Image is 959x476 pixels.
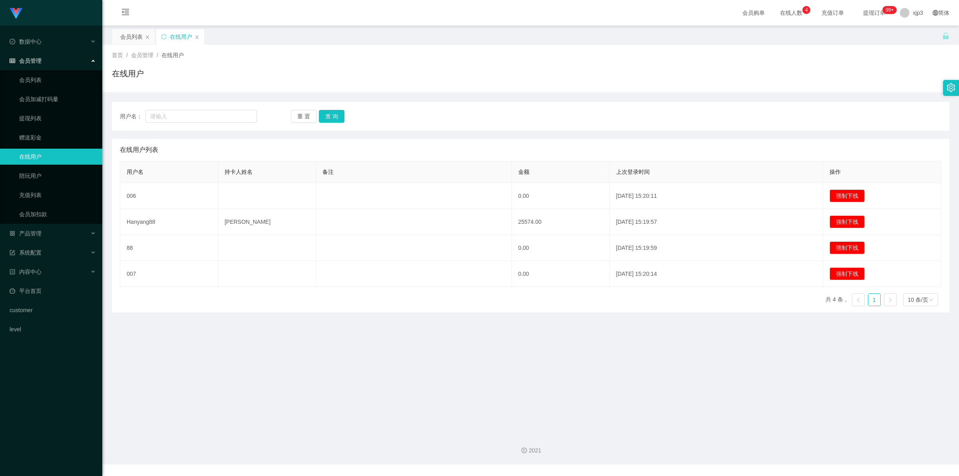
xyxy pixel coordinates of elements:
i: 图标: close [145,35,150,40]
td: 007 [120,261,218,287]
span: 首页 [112,52,123,58]
a: 赠送彩金 [19,129,96,145]
span: 用户名： [120,112,145,121]
td: 006 [120,183,218,209]
button: 强制下线 [830,215,865,228]
span: 会员管理 [131,52,153,58]
span: 系统配置 [10,249,42,256]
span: 用户名 [127,169,143,175]
span: 在线用户列表 [120,145,158,155]
td: [DATE] 15:20:11 [610,183,823,209]
span: 提现订单 [859,10,889,16]
td: [DATE] 15:20:14 [610,261,823,287]
button: 强制下线 [830,241,865,254]
i: 图标: setting [947,83,955,92]
i: 图标: global [933,10,938,16]
a: 在线用户 [19,149,96,165]
li: 1 [868,293,881,306]
i: 图标: close [195,35,199,40]
i: 图标: copyright [521,448,527,453]
td: [DATE] 15:19:57 [610,209,823,235]
img: logo.9652507e.png [10,8,22,19]
button: 强制下线 [830,267,865,280]
li: 共 4 条， [826,293,849,306]
sup: 246 [882,6,897,14]
i: 图标: table [10,58,15,64]
a: 会员列表 [19,72,96,88]
i: 图标: check-circle-o [10,39,15,44]
a: 会员加扣款 [19,206,96,222]
span: / [126,52,128,58]
div: 2021 [109,446,953,455]
div: 在线用户 [170,29,192,44]
li: 上一页 [852,293,865,306]
button: 查 询 [319,110,344,123]
span: 会员管理 [10,58,42,64]
td: [DATE] 15:19:59 [610,235,823,261]
button: 重 置 [291,110,316,123]
td: 25574.00 [512,209,610,235]
a: 陪玩用户 [19,168,96,184]
i: 图标: left [856,298,861,303]
span: 上次登录时间 [616,169,650,175]
i: 图标: menu-fold [112,0,139,26]
span: 在线人数 [776,10,806,16]
span: / [157,52,158,58]
td: 0.00 [512,235,610,261]
a: customer [10,302,96,318]
a: 充值列表 [19,187,96,203]
span: 备注 [322,169,334,175]
button: 强制下线 [830,189,865,202]
span: 在线用户 [161,52,184,58]
i: 图标: profile [10,269,15,275]
p: 4 [805,6,808,14]
div: 会员列表 [120,29,143,44]
a: 会员加减打码量 [19,91,96,107]
a: 提现列表 [19,110,96,126]
div: 10 条/页 [908,294,928,306]
i: 图标: appstore-o [10,231,15,236]
a: 1 [868,294,880,306]
span: 内容中心 [10,269,42,275]
i: 图标: sync [161,34,167,40]
td: [PERSON_NAME] [218,209,316,235]
td: 0.00 [512,261,610,287]
a: level [10,321,96,337]
td: 88 [120,235,218,261]
sup: 4 [802,6,810,14]
td: 0.00 [512,183,610,209]
span: 持卡人姓名 [225,169,253,175]
i: 图标: down [929,297,933,303]
td: Hanyang88 [120,209,218,235]
span: 数据中心 [10,38,42,45]
i: 图标: form [10,250,15,255]
span: 金额 [518,169,529,175]
span: 充值订单 [818,10,848,16]
i: 图标: unlock [942,32,949,40]
li: 下一页 [884,293,897,306]
h1: 在线用户 [112,68,144,80]
i: 图标: right [888,298,893,303]
a: 图标: dashboard平台首页 [10,283,96,299]
span: 产品管理 [10,230,42,237]
span: 操作 [830,169,841,175]
input: 请输入 [145,110,257,123]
